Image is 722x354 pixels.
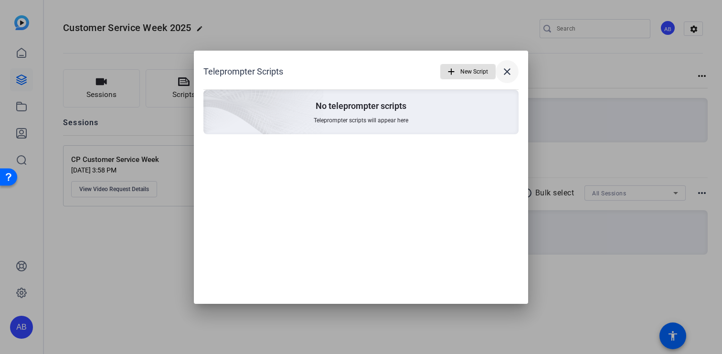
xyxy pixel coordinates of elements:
[203,66,283,77] h1: Teleprompter Scripts
[316,100,406,112] p: No teleprompter scripts
[501,66,513,77] mat-icon: close
[446,66,457,77] mat-icon: add
[460,63,488,81] span: New Script
[440,64,496,79] button: New Script
[314,117,408,124] span: Teleprompter scripts will appear here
